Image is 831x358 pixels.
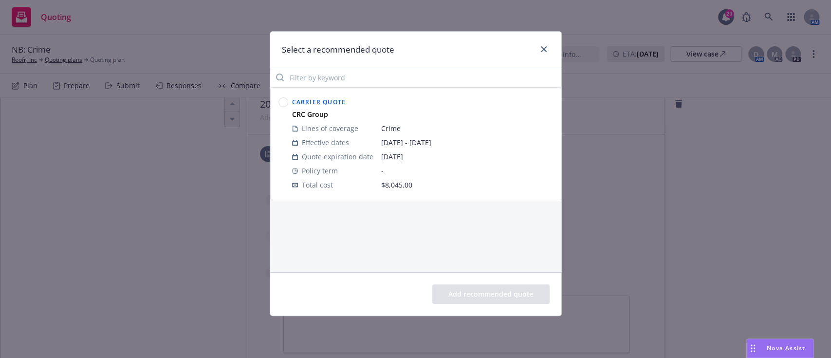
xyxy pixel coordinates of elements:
span: Nova Assist [767,344,805,352]
span: Lines of coverage [302,123,358,133]
button: Nova Assist [746,339,813,358]
input: Filter by keyword [270,68,561,87]
span: Quote expiration date [302,151,373,162]
a: close [538,43,550,55]
span: Carrier Quote [292,98,346,106]
span: [DATE] [381,151,553,162]
span: [DATE] - [DATE] [381,137,553,148]
span: $8,045.00 [381,180,412,189]
span: Total cost [302,180,333,190]
strong: CRC Group [292,110,328,119]
span: Effective dates [302,137,349,148]
span: Policy term [302,166,338,176]
span: - [381,166,553,176]
span: Crime [381,123,553,133]
h1: Select a recommended quote [282,43,394,56]
div: Drag to move [747,339,759,358]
